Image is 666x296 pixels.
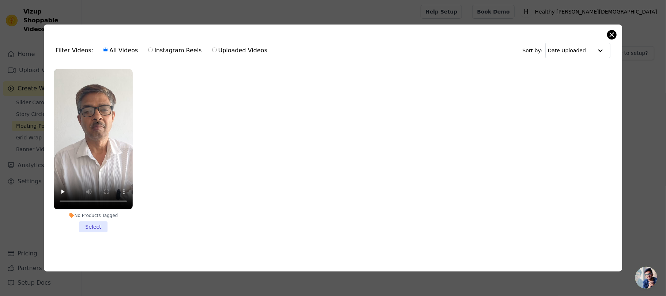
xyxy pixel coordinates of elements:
[54,213,133,218] div: No Products Tagged
[148,46,202,55] label: Instagram Reels
[56,42,271,59] div: Filter Videos:
[523,43,611,58] div: Sort by:
[103,46,138,55] label: All Videos
[635,267,657,289] div: Open chat
[607,30,616,39] button: Close modal
[212,46,268,55] label: Uploaded Videos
